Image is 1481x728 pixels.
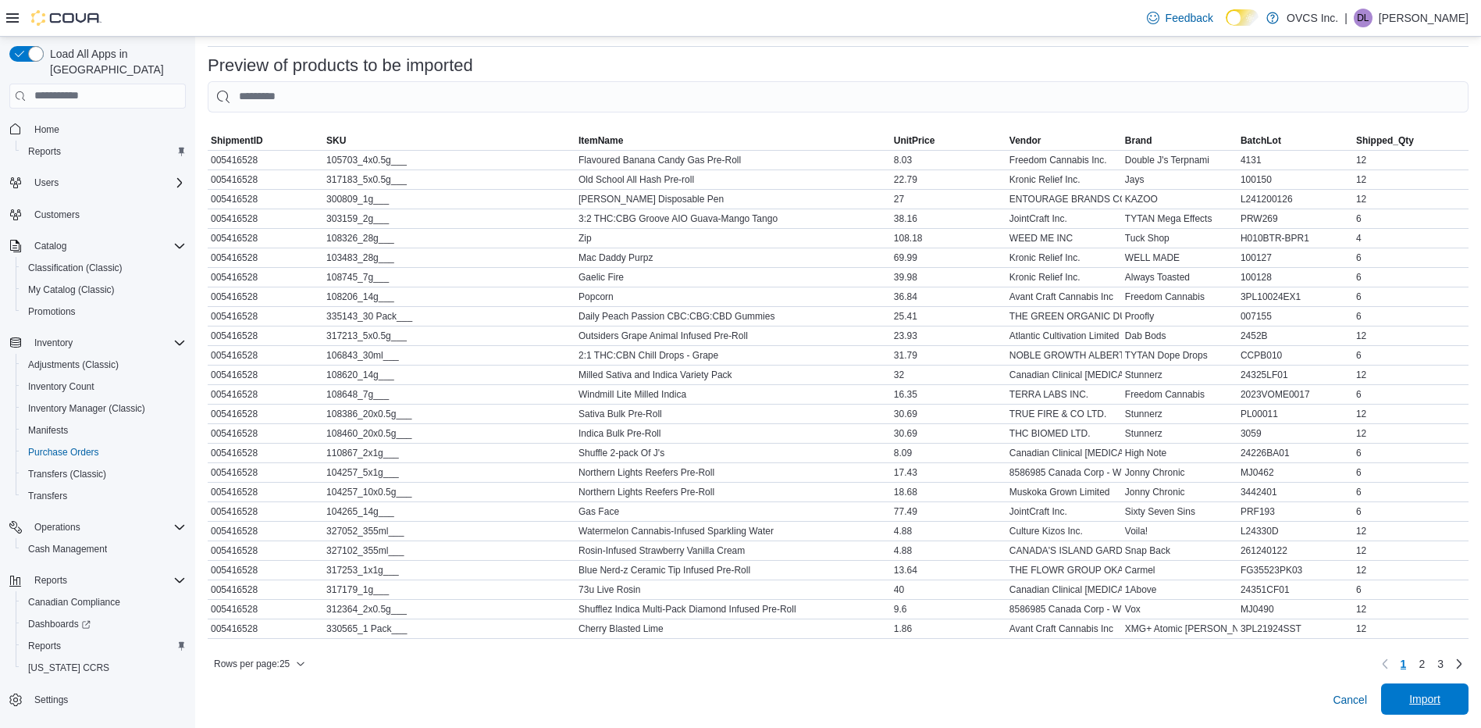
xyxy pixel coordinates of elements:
[28,334,79,352] button: Inventory
[22,302,186,321] span: Promotions
[1122,170,1237,189] div: Jays
[1237,248,1353,267] div: 100127
[16,657,192,679] button: [US_STATE] CCRS
[1006,424,1122,443] div: THC BIOMED LTD.
[323,405,575,423] div: 108386_20x0.5g___
[323,541,575,560] div: 327102_355ml___
[575,170,891,189] div: Old School All Hash Pre-roll
[323,190,575,209] div: 300809_1g___
[575,463,891,482] div: Northern Lights Reefers Pre-Roll
[208,287,323,306] div: 005416528
[28,237,186,255] span: Catalog
[22,399,186,418] span: Inventory Manager (Classic)
[1353,366,1469,384] div: 12
[208,541,323,560] div: 005416528
[891,307,1006,326] div: 25.41
[28,468,106,480] span: Transfers (Classic)
[208,502,323,521] div: 005416528
[22,465,186,484] span: Transfers (Classic)
[575,444,891,462] div: Shuffle 2-pack Of J's
[28,380,94,393] span: Inventory Count
[1122,131,1237,150] button: Brand
[1006,366,1122,384] div: Canadian Clinical [MEDICAL_DATA] Inc.
[1006,190,1122,209] div: ENTOURAGE BRANDS CORP
[3,172,192,194] button: Users
[28,691,74,709] a: Settings
[575,522,891,541] div: Watermelon Cannabis-Infused Sparkling Water
[3,118,192,141] button: Home
[1006,229,1122,248] div: WEED ME INC
[208,655,312,673] button: Rows per page:25
[1006,287,1122,306] div: Avant Craft Cannabis Inc
[28,120,186,139] span: Home
[1353,385,1469,404] div: 6
[22,142,67,161] a: Reports
[1237,327,1353,345] div: 2452B
[575,268,891,287] div: Gaelic Fire
[16,301,192,323] button: Promotions
[1353,131,1469,150] button: Shipped_Qty
[22,540,186,558] span: Cash Management
[1237,385,1353,404] div: 2023VOME0017
[3,569,192,591] button: Reports
[16,279,192,301] button: My Catalog (Classic)
[22,259,186,277] span: Classification (Classic)
[28,173,186,192] span: Users
[208,131,323,150] button: ShipmentID
[22,443,105,462] a: Purchase Orders
[34,574,67,587] span: Reports
[1122,444,1237,462] div: High Note
[1237,522,1353,541] div: L24330D
[1237,483,1353,501] div: 3442401
[1353,268,1469,287] div: 6
[1122,268,1237,287] div: Always Toasted
[1353,229,1469,248] div: 4
[575,190,891,209] div: [PERSON_NAME] Disposable Pen
[1006,307,1122,326] div: THE GREEN ORGANIC DUTCHMAN
[891,190,1006,209] div: 27
[208,522,323,541] div: 005416528
[323,327,575,345] div: 317213_5x0.5g___
[1122,287,1237,306] div: Freedom Cannabis
[1237,229,1353,248] div: H010BTR-BPR1
[323,229,575,248] div: 108326_28g___
[22,487,186,505] span: Transfers
[1353,522,1469,541] div: 12
[1226,26,1226,27] span: Dark Mode
[1353,346,1469,365] div: 6
[1354,9,1372,27] div: Donna Labelle
[323,209,575,228] div: 303159_2g___
[22,377,101,396] a: Inventory Count
[34,209,80,221] span: Customers
[28,205,86,224] a: Customers
[1381,683,1469,715] button: Import
[575,502,891,521] div: Gas Face
[208,229,323,248] div: 005416528
[28,446,99,459] span: Purchase Orders
[22,487,73,505] a: Transfers
[575,131,891,150] button: ItemName
[575,287,891,306] div: Popcorn
[208,444,323,462] div: 005416528
[28,205,186,224] span: Customers
[1006,209,1122,228] div: JointCraft Inc.
[891,385,1006,404] div: 16.35
[1353,151,1469,170] div: 12
[1431,651,1450,676] a: Page 3 of 3
[1237,131,1353,150] button: BatchLot
[16,635,192,657] button: Reports
[1333,692,1367,708] span: Cancel
[22,377,186,396] span: Inventory Count
[1356,134,1414,147] span: Shipped_Qty
[28,571,186,590] span: Reports
[1122,209,1237,228] div: TYTAN Mega Effects
[1237,307,1353,326] div: 007155
[28,662,109,674] span: [US_STATE] CCRS
[575,327,891,345] div: Outsiders Grape Animal Infused Pre-Roll
[1344,9,1347,27] p: |
[323,483,575,501] div: 104257_10x0.5g___
[22,280,186,299] span: My Catalog (Classic)
[326,134,346,147] span: SKU
[1237,463,1353,482] div: MJ0462
[16,485,192,507] button: Transfers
